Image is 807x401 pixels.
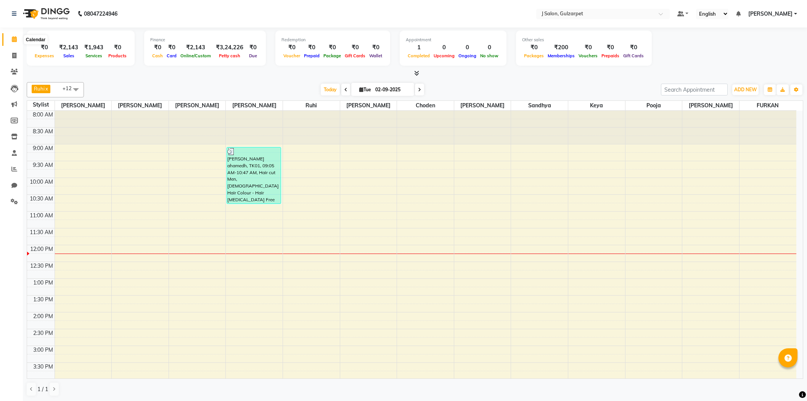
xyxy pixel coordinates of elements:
div: 10:00 AM [28,178,55,186]
div: Stylist [27,101,55,109]
a: x [45,86,48,92]
span: Prepaids [600,53,621,58]
div: ₹0 [577,43,600,52]
div: 11:30 AM [28,228,55,236]
span: Today [321,84,340,95]
span: +12 [63,85,77,91]
div: 10:30 AM [28,195,55,203]
div: Calendar [24,35,47,44]
b: 08047224946 [84,3,117,24]
span: pooja [625,101,682,110]
div: ₹0 [33,43,56,52]
span: Card [165,53,178,58]
span: Sales [61,53,76,58]
span: Petty cash [217,53,242,58]
div: 11:00 AM [28,212,55,220]
div: Redemption [281,37,384,43]
span: Prepaid [302,53,322,58]
input: 2025-09-02 [373,84,411,95]
div: Other sales [522,37,646,43]
span: Gift Cards [621,53,646,58]
span: Ongoing [457,53,478,58]
div: 0 [478,43,500,52]
div: ₹0 [367,43,384,52]
span: [PERSON_NAME] [55,101,112,110]
div: 12:00 PM [29,245,55,253]
span: Due [247,53,259,58]
div: Total [33,37,129,43]
span: 1 / 1 [37,385,48,393]
div: ₹0 [522,43,546,52]
span: [PERSON_NAME] [340,101,397,110]
span: Keya [568,101,625,110]
div: ₹1,943 [81,43,106,52]
div: 8:30 AM [31,128,55,136]
span: Products [106,53,129,58]
div: ₹200 [546,43,577,52]
div: 2:00 PM [32,312,55,320]
div: ₹2,143 [178,43,213,52]
span: FURKAN [739,101,796,110]
div: ₹2,143 [56,43,81,52]
span: Services [84,53,104,58]
div: ₹0 [106,43,129,52]
div: ₹0 [150,43,165,52]
iframe: chat widget [775,370,799,393]
div: [PERSON_NAME] ahamedh, TK01, 09:05 AM-10:47 AM, Hair cut Men,[DEMOGRAPHIC_DATA] Hair Colour - Hai... [227,147,281,204]
div: Appointment [406,37,500,43]
div: ₹0 [600,43,621,52]
span: Memberships [546,53,577,58]
div: ₹0 [302,43,322,52]
span: Expenses [33,53,56,58]
div: 2:30 PM [32,329,55,337]
span: Sandhya [511,101,568,110]
span: Completed [406,53,432,58]
div: 3:30 PM [32,363,55,371]
span: [PERSON_NAME] [112,101,169,110]
span: [PERSON_NAME] [454,101,511,110]
div: 0 [432,43,457,52]
div: ₹0 [343,43,367,52]
div: Finance [150,37,260,43]
img: logo [19,3,72,24]
input: Search Appointment [661,84,728,95]
span: Choden [397,101,454,110]
span: Ruhi [283,101,340,110]
div: 8:00 AM [31,111,55,119]
span: Gift Cards [343,53,367,58]
span: ADD NEW [734,87,757,92]
span: No show [478,53,500,58]
div: ₹0 [281,43,302,52]
span: Voucher [281,53,302,58]
span: Online/Custom [178,53,213,58]
span: Cash [150,53,165,58]
div: ₹0 [246,43,260,52]
div: 12:30 PM [29,262,55,270]
div: 0 [457,43,478,52]
div: 3:00 PM [32,346,55,354]
span: Packages [522,53,546,58]
div: ₹0 [621,43,646,52]
span: [PERSON_NAME] [748,10,793,18]
span: [PERSON_NAME] [226,101,283,110]
span: Vouchers [577,53,600,58]
div: ₹0 [165,43,178,52]
span: [PERSON_NAME] [169,101,226,110]
span: Wallet [367,53,384,58]
div: ₹3,24,226 [213,43,246,52]
div: 9:00 AM [31,144,55,152]
div: 1:30 PM [32,296,55,304]
div: 9:30 AM [31,161,55,169]
button: ADD NEW [732,84,759,95]
div: 1 [406,43,432,52]
span: Upcoming [432,53,457,58]
span: Package [322,53,343,58]
span: Tue [357,87,373,92]
div: 1:00 PM [32,279,55,287]
span: Ruhi [34,86,45,92]
span: [PERSON_NAME] [682,101,739,110]
div: ₹0 [322,43,343,52]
